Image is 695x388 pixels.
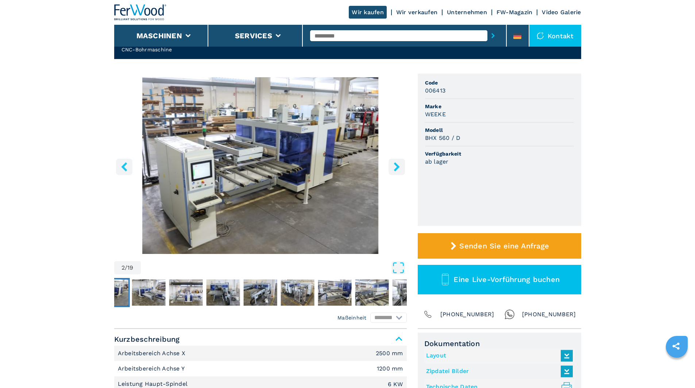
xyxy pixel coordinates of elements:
[424,339,575,348] span: Dokumentation
[522,309,576,320] span: [PHONE_NUMBER]
[169,279,202,306] img: 9e24276914780109d7fa05acc047bca1
[392,279,426,306] img: dafdb6e9404e0bb1a9d171239774dcb5
[143,261,405,274] button: Open Fullscreen
[447,9,487,16] a: Unternehmen
[440,309,494,320] span: [PHONE_NUMBER]
[242,278,278,307] button: Go to Slide 6
[94,279,128,306] img: 7257160ab5a9ea14e9d46f5f4e5449f8
[396,9,437,16] a: Wir verkaufen
[136,31,182,40] button: Maschinen
[114,77,407,254] div: Go to Slide 2
[118,380,190,388] p: Leistung Haupt-Spindel
[281,279,314,306] img: 9e62e06e155daf04e1f4e417ba485357
[349,6,387,19] a: Wir kaufen
[418,265,581,294] button: Eine Live-Vorführung buchen
[132,279,165,306] img: a3810093812663787af5362cae25c805
[425,79,574,86] span: Code
[529,25,581,47] div: Kontakt
[121,46,224,53] h2: CNC-Bohrmaschine
[418,233,581,259] button: Senden Sie eine Anfrage
[130,278,167,307] button: Go to Slide 3
[425,134,461,142] h3: BHX 560 / D
[377,366,403,372] em: 1200 mm
[425,86,446,95] h3: 006413
[114,4,167,20] img: Ferwood
[93,278,386,307] nav: Thumbnail Navigation
[391,278,427,307] button: Go to Slide 10
[114,77,407,254] img: CNC-Bohrmaschine WEEKE BHX 560 / D
[167,278,204,307] button: Go to Slide 4
[497,9,533,16] a: FW-Magazin
[116,158,132,175] button: left-button
[354,278,390,307] button: Go to Slide 9
[243,279,277,306] img: 0cfc569706f4203783ef7e20e55781f0
[667,337,685,355] a: sharethis
[376,350,403,356] em: 2500 mm
[425,110,446,118] h3: WEEKE
[93,278,130,307] button: Go to Slide 2
[337,314,367,321] em: Maßeinheit
[121,265,125,271] span: 2
[425,103,574,110] span: Marke
[425,126,574,134] span: Modell
[388,381,403,387] em: 6 KW
[206,279,240,306] img: 32076b2b1a652e22eff57fa63aae8129
[426,350,569,362] a: Layout
[355,279,389,306] img: 0f6b5e9848e984c05b58a50e6b989681
[453,275,560,284] span: Eine Live-Vorführung buchen
[118,365,187,373] p: Arbeitsbereich Achse Y
[127,265,134,271] span: 19
[505,309,515,320] img: Whatsapp
[425,150,574,157] span: Verfügbarkeit
[205,278,241,307] button: Go to Slide 5
[487,27,499,44] button: submit-button
[664,355,690,383] iframe: Chat
[114,333,407,346] span: Kurzbeschreibung
[459,242,549,250] span: Senden Sie eine Anfrage
[125,265,127,271] span: /
[542,9,581,16] a: Video Galerie
[279,278,316,307] button: Go to Slide 7
[425,157,449,166] h3: ab lager
[118,349,188,357] p: Arbeitsbereich Achse X
[316,278,353,307] button: Go to Slide 8
[389,158,405,175] button: right-button
[235,31,272,40] button: Services
[318,279,351,306] img: 4952e92d899f3d2acbd11fda6a181599
[537,32,544,39] img: Kontakt
[426,365,569,377] a: Zipdatei Bilder
[423,309,433,320] img: Phone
